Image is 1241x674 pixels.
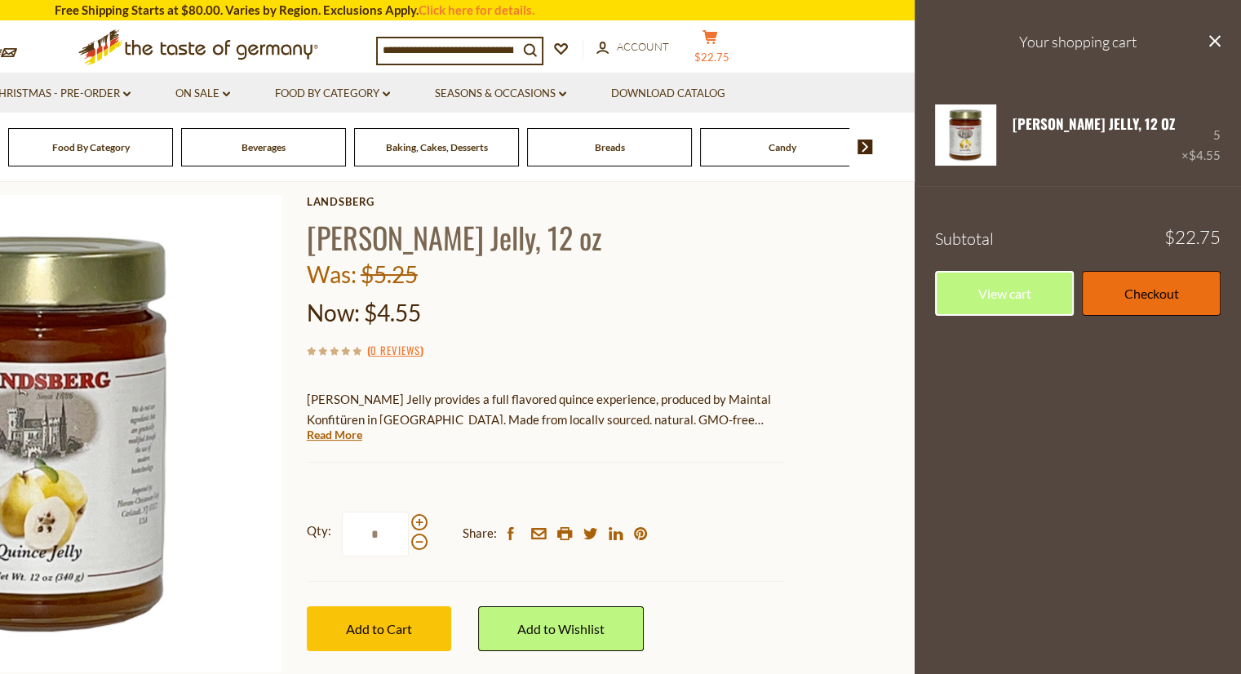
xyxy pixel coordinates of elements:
a: View cart [935,271,1074,316]
button: $22.75 [686,29,735,70]
a: Candy [769,141,796,153]
a: Click here for details. [419,2,534,17]
a: Seasons & Occasions [435,85,566,103]
a: Beverages [242,141,286,153]
img: next arrow [858,140,873,154]
span: $22.75 [1164,228,1221,246]
a: Baking, Cakes, Desserts [386,141,488,153]
img: Landsberg Quince Jelly [935,104,996,166]
span: $22.75 [694,51,729,64]
span: Add to Cart [346,621,412,636]
button: Add to Cart [307,606,451,651]
input: Qty: [342,512,409,556]
span: ( ) [367,342,423,358]
a: Breads [595,141,625,153]
span: Share: [463,523,497,543]
a: Landsberg [307,195,784,208]
label: Now: [307,299,360,326]
a: Checkout [1082,271,1221,316]
span: Subtotal [935,228,994,249]
label: Was: [307,260,357,288]
a: Read More [307,427,362,443]
a: Download Catalog [611,85,725,103]
span: $4.55 [364,299,421,326]
a: Account [596,38,669,56]
a: Food By Category [52,141,130,153]
a: [PERSON_NAME] Jelly, 12 oz [1013,113,1175,134]
a: On Sale [175,85,230,103]
span: $4.55 [1189,148,1221,162]
strong: Qty: [307,521,331,541]
h1: [PERSON_NAME] Jelly, 12 oz [307,219,784,255]
div: 5 × [1181,104,1221,166]
a: Add to Wishlist [478,606,644,651]
a: 0 Reviews [370,342,420,360]
a: Food By Category [275,85,390,103]
span: $5.25 [361,260,418,288]
span: Account [617,40,669,53]
p: [PERSON_NAME] Jelly provides a full flavored quince experience, produced by Maintal Konfitüren in... [307,389,784,430]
